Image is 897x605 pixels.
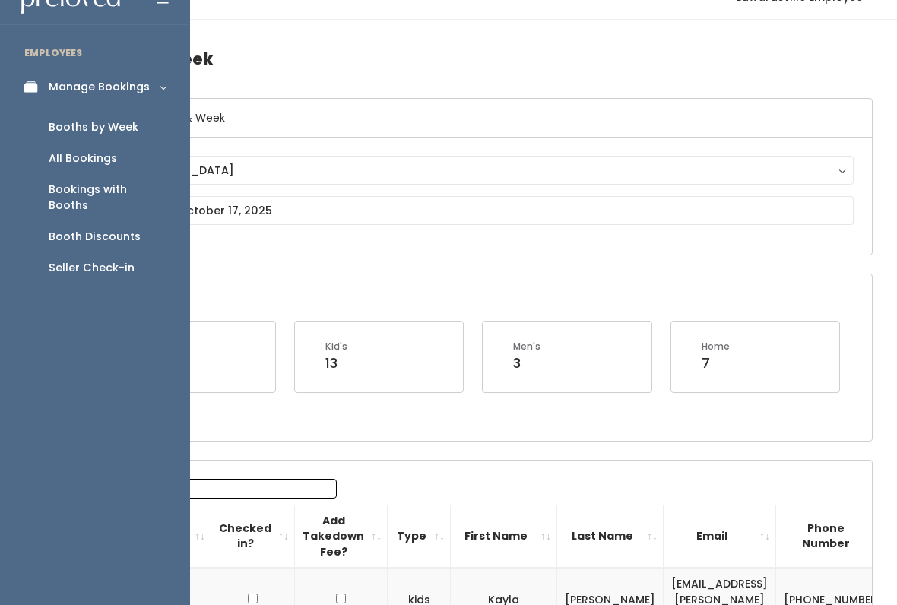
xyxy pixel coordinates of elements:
[776,505,891,569] th: Phone Number: activate to sort column ascending
[388,505,451,569] th: Type: activate to sort column ascending
[49,120,138,136] div: Booths by Week
[325,341,347,354] div: Kid's
[702,341,730,354] div: Home
[49,182,166,214] div: Bookings with Booths
[325,354,347,374] div: 13
[87,480,337,499] label: Search:
[211,505,295,569] th: Checked in?: activate to sort column ascending
[451,505,557,569] th: First Name: activate to sort column ascending
[702,354,730,374] div: 7
[295,505,388,569] th: Add Takedown Fee?: activate to sort column ascending
[143,480,337,499] input: Search:
[557,505,664,569] th: Last Name: activate to sort column ascending
[49,261,135,277] div: Seller Check-in
[513,354,540,374] div: 3
[49,230,141,245] div: Booth Discounts
[97,197,854,226] input: October 11 - October 17, 2025
[664,505,776,569] th: Email: activate to sort column ascending
[49,80,150,96] div: Manage Bookings
[78,100,872,138] h6: Select Location & Week
[49,151,117,167] div: All Bookings
[111,163,839,179] div: [GEOGRAPHIC_DATA]
[513,341,540,354] div: Men's
[97,157,854,185] button: [GEOGRAPHIC_DATA]
[78,39,873,81] h4: Booths by Week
